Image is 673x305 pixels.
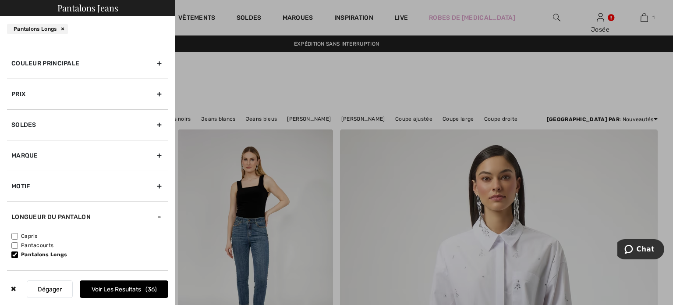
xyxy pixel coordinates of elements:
button: Voir les resultats36 [80,280,168,298]
label: Pantalons Longs [11,251,168,258]
input: Pantalons Longs [11,251,18,258]
div: Marque [7,140,168,171]
div: Motif [7,171,168,201]
label: Capris [11,232,168,240]
div: Couleur Principale [7,48,168,79]
div: Longueur du pantalon [7,201,168,232]
button: Dégager [27,280,73,298]
div: ✖ [7,280,20,298]
div: Soldes [7,109,168,140]
input: Pantacourts [11,242,18,249]
label: Pantacourts [11,241,168,249]
span: 36 [145,286,157,293]
div: Prix [7,79,168,109]
input: Capris [11,233,18,240]
iframe: Ouvre un widget dans lequel vous pouvez chatter avec l’un de nos agents [617,239,664,261]
div: Pantalons Longs [7,24,68,34]
div: Coupe du pantalon [7,270,168,301]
